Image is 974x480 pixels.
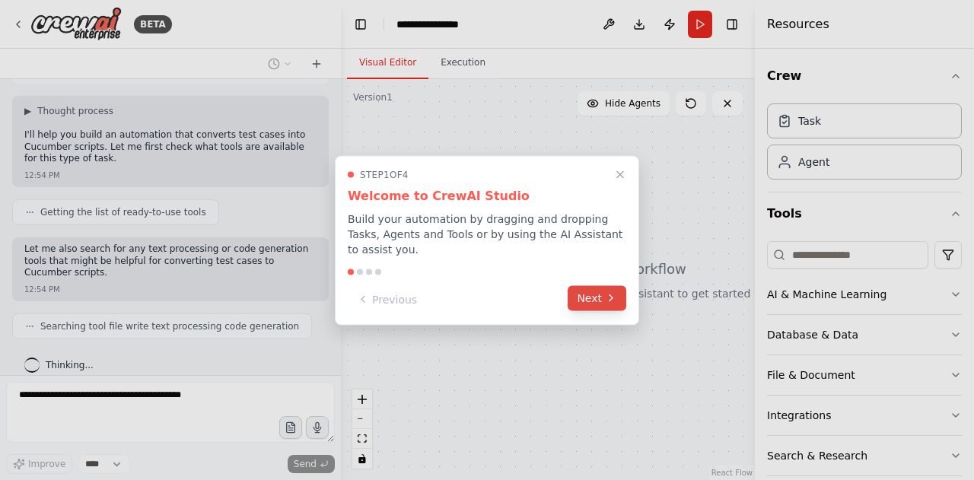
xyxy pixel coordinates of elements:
h3: Welcome to CrewAI Studio [348,186,626,205]
span: Step 1 of 4 [360,168,409,180]
p: Build your automation by dragging and dropping Tasks, Agents and Tools or by using the AI Assista... [348,211,626,256]
button: Next [568,285,626,310]
button: Close walkthrough [611,165,629,183]
button: Hide left sidebar [350,14,371,35]
button: Previous [348,287,426,312]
